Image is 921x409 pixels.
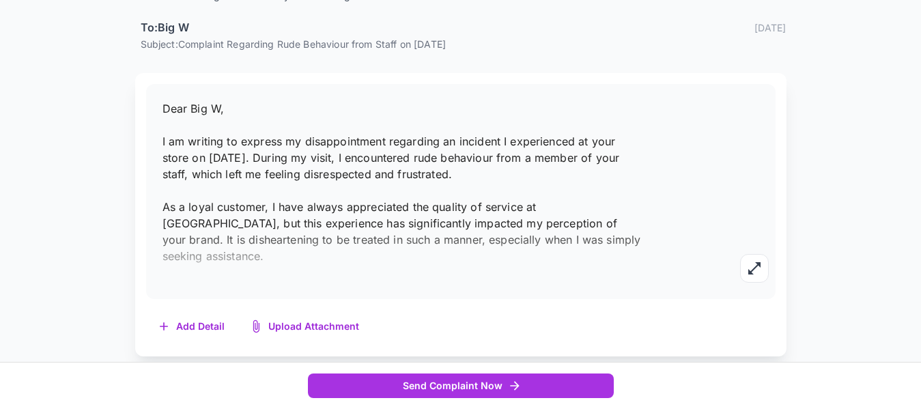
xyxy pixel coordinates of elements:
[162,102,641,296] span: Dear Big W, I am writing to express my disappointment regarding an incident I experienced at your...
[294,282,304,296] span: ...
[141,19,189,37] h6: To: Big W
[308,373,614,399] button: Send Complaint Now
[146,313,238,341] button: Add Detail
[754,20,787,35] p: [DATE]
[141,37,787,51] p: Subject: Complaint Regarding Rude Behaviour from Staff on [DATE]
[238,313,373,341] button: Upload Attachment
